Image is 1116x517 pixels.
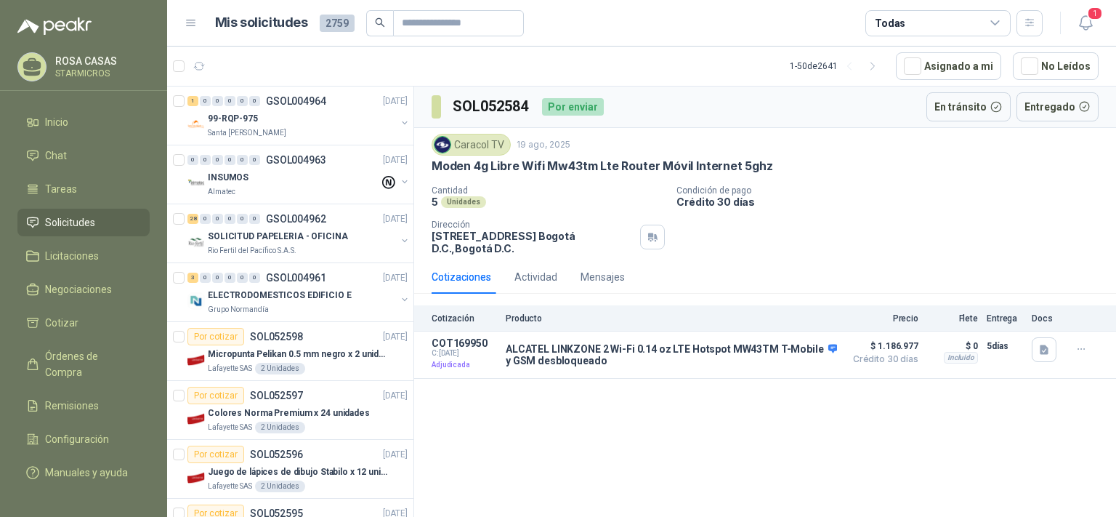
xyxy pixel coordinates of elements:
[383,330,408,344] p: [DATE]
[208,406,370,420] p: Colores Norma Premium x 24 unidades
[1013,52,1099,80] button: No Leídos
[45,281,112,297] span: Negociaciones
[45,215,95,231] span: Solicitudes
[383,95,408,108] p: [DATE]
[249,155,260,165] div: 0
[208,127,286,139] p: Santa [PERSON_NAME]
[846,355,918,364] span: Crédito 30 días
[200,96,211,106] div: 0
[266,155,326,165] p: GSOL004963
[187,92,411,139] a: 1 0 0 0 0 0 GSOL004964[DATE] Company Logo99-RQP-975Santa [PERSON_NAME]
[676,196,1110,208] p: Crédito 30 días
[383,448,408,462] p: [DATE]
[846,337,918,355] span: $ 1.186.977
[200,155,211,165] div: 0
[514,269,557,285] div: Actividad
[167,440,413,499] a: Por cotizarSOL052596[DATE] Company LogoJuego de lápices de dibujo Stabilo x 12 unidadesLafayette ...
[17,242,150,270] a: Licitaciones
[215,12,308,33] h1: Mis solicitudes
[45,465,128,481] span: Manuales y ayuda
[790,55,884,78] div: 1 - 50 de 2641
[432,313,497,324] p: Cotización
[255,481,305,492] div: 2 Unidades
[875,15,905,31] div: Todas
[55,69,146,78] p: STARMICROS
[212,96,223,106] div: 0
[432,269,491,285] div: Cotizaciones
[249,214,260,224] div: 0
[17,209,150,236] a: Solicitudes
[432,358,497,372] p: Adjudicada
[187,96,198,106] div: 1
[187,469,205,486] img: Company Logo
[200,214,211,224] div: 0
[187,269,411,316] a: 3 0 0 0 0 0 GSOL004961[DATE] Company LogoELECTRODOMESTICOS EDIFICIO EGrupo Normandía
[432,220,634,230] p: Dirección
[266,214,326,224] p: GSOL004962
[375,17,385,28] span: search
[432,337,497,349] p: COT169950
[17,309,150,337] a: Cotizar
[225,155,235,165] div: 0
[187,210,411,257] a: 28 0 0 0 0 0 GSOL004962[DATE] Company LogoSOLICITUD PAPELERIA - OFICINARio Fertil del Pacífico S....
[55,56,146,66] p: ROSA CASAS
[208,112,258,126] p: 99-RQP-975
[250,332,303,342] p: SOL052598
[432,159,773,174] p: Moden 4g Libre Wifi Mw43tm Lte Router Móvil Internet 5ghz
[383,271,408,285] p: [DATE]
[45,315,78,331] span: Cotizar
[208,304,269,316] p: Grupo Normandía
[187,151,411,198] a: 0 0 0 0 0 0 GSOL004963[DATE] Company LogoINSUMOSAlmatec
[45,398,99,414] span: Remisiones
[212,273,223,283] div: 0
[17,392,150,420] a: Remisiones
[432,349,497,358] span: C: [DATE]
[517,138,570,152] p: 19 ago, 2025
[208,465,389,479] p: Juego de lápices de dibujo Stabilo x 12 unidades
[208,186,235,198] p: Almatec
[1016,92,1099,121] button: Entregado
[432,134,511,156] div: Caracol TV
[208,422,252,433] p: Lafayette SAS
[187,328,244,345] div: Por cotizar
[17,342,150,386] a: Órdenes de Compra
[187,175,205,192] img: Company Logo
[208,481,252,492] p: Lafayette SAS
[896,52,1001,80] button: Asignado a mi
[1072,10,1099,36] button: 1
[45,248,99,264] span: Licitaciones
[987,337,1023,355] p: 5 días
[187,351,205,369] img: Company Logo
[506,343,837,366] p: ALCATEL LINKZONE 2 Wi-Fi 0.14 oz LTE Hotspot MW43TM T-Mobile y GSM desbloqueado
[17,276,150,303] a: Negociaciones
[208,245,296,257] p: Rio Fertil del Pacífico S.A.S.
[200,273,211,283] div: 0
[45,431,109,447] span: Configuración
[187,292,205,310] img: Company Logo
[45,181,77,197] span: Tareas
[45,348,136,380] span: Órdenes de Compra
[250,390,303,401] p: SOL052597
[187,446,244,463] div: Por cotizar
[542,98,604,116] div: Por enviar
[383,389,408,403] p: [DATE]
[17,175,150,203] a: Tareas
[250,449,303,460] p: SOL052596
[1087,7,1103,20] span: 1
[187,233,205,251] img: Company Logo
[237,96,248,106] div: 0
[187,273,198,283] div: 3
[225,273,235,283] div: 0
[237,273,248,283] div: 0
[320,15,355,32] span: 2759
[187,410,205,428] img: Company Logo
[17,425,150,453] a: Configuración
[187,387,244,404] div: Por cotizar
[17,108,150,136] a: Inicio
[187,214,198,224] div: 28
[187,116,205,133] img: Company Logo
[225,96,235,106] div: 0
[434,137,450,153] img: Company Logo
[1032,313,1061,324] p: Docs
[225,214,235,224] div: 0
